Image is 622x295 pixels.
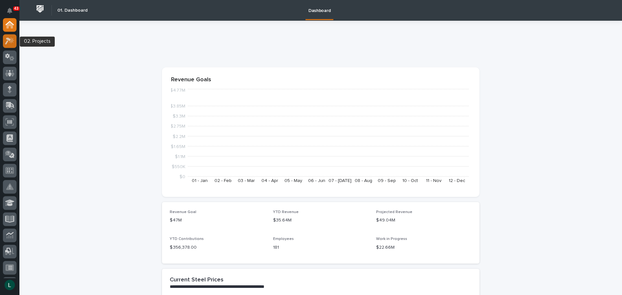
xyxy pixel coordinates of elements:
[179,175,185,179] tspan: $0
[3,278,17,292] button: users-avatar
[57,8,87,13] h2: 01. Dashboard
[376,210,412,214] span: Projected Revenue
[170,104,185,108] tspan: $3.85M
[284,178,302,183] text: 05 - May
[170,88,185,93] tspan: $4.77M
[14,6,18,11] p: 43
[376,237,407,241] span: Work in Progress
[171,144,185,149] tspan: $1.65M
[173,134,185,139] tspan: $2.2M
[376,217,472,224] p: $49.04M
[172,164,185,169] tspan: $550K
[34,3,46,15] img: Workspace Logo
[273,237,294,241] span: Employees
[3,4,17,17] button: Notifications
[328,178,351,183] text: 07 - [DATE]
[170,210,196,214] span: Revenue Goal
[170,124,185,129] tspan: $2.75M
[449,178,465,183] text: 12 - Dec
[238,178,255,183] text: 03 - Mar
[170,277,224,284] h2: Current Steel Prices
[170,217,265,224] p: $47M
[173,114,185,119] tspan: $3.3M
[171,76,470,84] p: Revenue Goals
[426,178,442,183] text: 11 - Nov
[402,178,418,183] text: 10 - Oct
[175,154,185,159] tspan: $1.1M
[308,178,325,183] text: 06 - Jun
[273,210,299,214] span: YTD Revenue
[376,244,472,251] p: $22.66M
[8,8,17,18] div: Notifications43
[273,217,369,224] p: $35.64M
[170,237,204,241] span: YTD Contributions
[192,178,208,183] text: 01 - Jan
[214,178,232,183] text: 02 - Feb
[355,178,372,183] text: 08 - Aug
[261,178,278,183] text: 04 - Apr
[378,178,396,183] text: 09 - Sep
[170,244,265,251] p: $ 356,378.00
[273,244,369,251] p: 181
